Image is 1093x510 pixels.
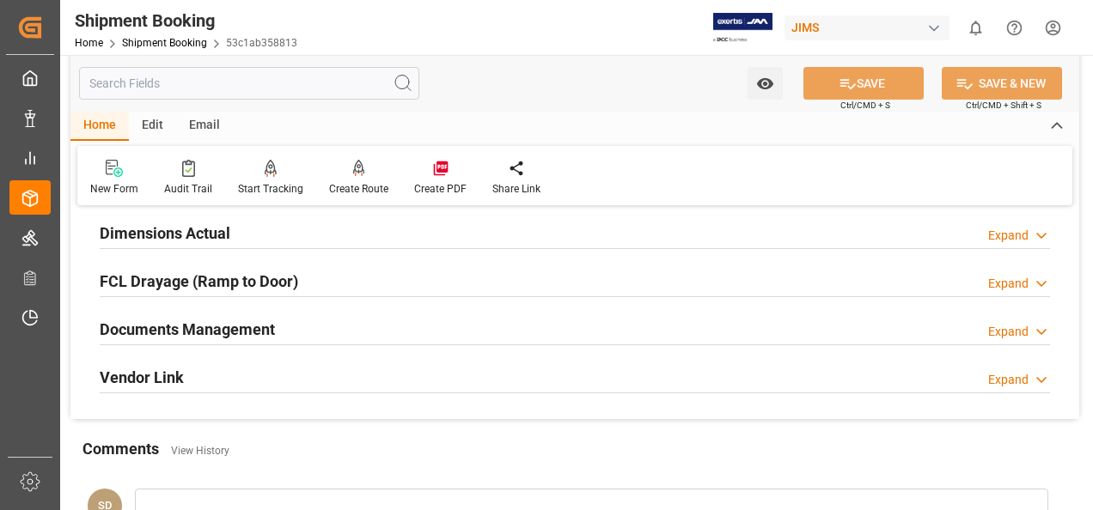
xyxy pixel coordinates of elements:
button: open menu [748,67,783,100]
input: Search Fields [79,67,419,100]
img: Exertis%20JAM%20-%20Email%20Logo.jpg_1722504956.jpg [713,13,772,43]
div: Shipment Booking [75,8,297,33]
h2: Documents Management [100,318,275,341]
button: JIMS [785,11,956,44]
div: Expand [988,323,1029,341]
div: JIMS [785,15,950,40]
span: Ctrl/CMD + S [840,99,890,112]
div: Edit [129,112,176,141]
h2: Dimensions Actual [100,222,230,245]
div: Audit Trail [164,181,212,197]
button: show 0 new notifications [956,9,995,47]
h2: Vendor Link [100,366,184,389]
div: Create Route [329,181,388,197]
div: New Form [90,181,138,197]
div: Expand [988,371,1029,389]
div: Home [70,112,129,141]
h2: Comments [82,437,159,460]
button: Help Center [995,9,1034,47]
h2: FCL Drayage (Ramp to Door) [100,270,298,293]
div: Start Tracking [238,181,303,197]
a: Home [75,37,103,49]
span: Ctrl/CMD + Shift + S [966,99,1041,112]
button: SAVE & NEW [942,67,1062,100]
div: Share Link [492,181,540,197]
div: Email [176,112,233,141]
a: Shipment Booking [122,37,207,49]
div: Create PDF [414,181,467,197]
a: View History [171,445,229,457]
button: SAVE [803,67,924,100]
div: Expand [988,275,1029,293]
div: Expand [988,227,1029,245]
